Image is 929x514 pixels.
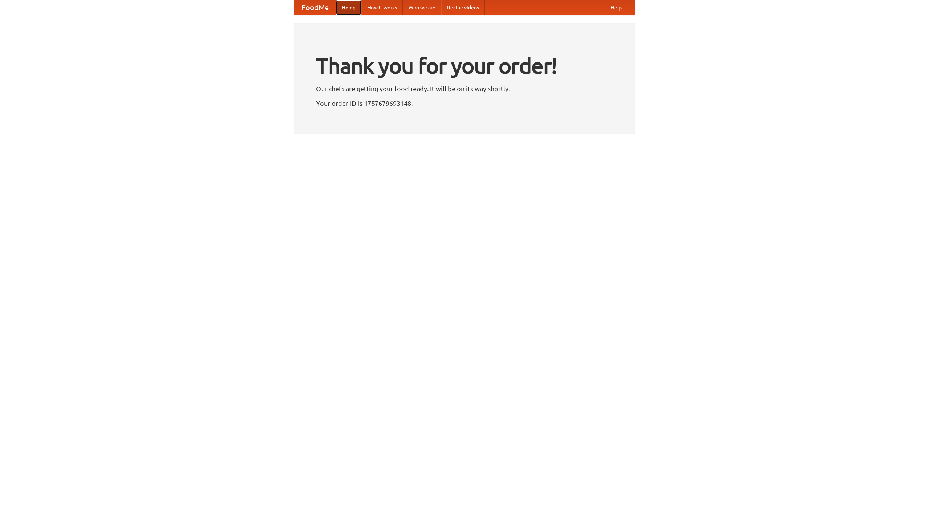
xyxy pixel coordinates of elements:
[316,98,613,109] p: Your order ID is 1757679693148.
[336,0,361,15] a: Home
[316,48,613,83] h1: Thank you for your order!
[316,83,613,94] p: Our chefs are getting your food ready. It will be on its way shortly.
[361,0,403,15] a: How it works
[441,0,485,15] a: Recipe videos
[294,0,336,15] a: FoodMe
[605,0,627,15] a: Help
[403,0,441,15] a: Who we are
